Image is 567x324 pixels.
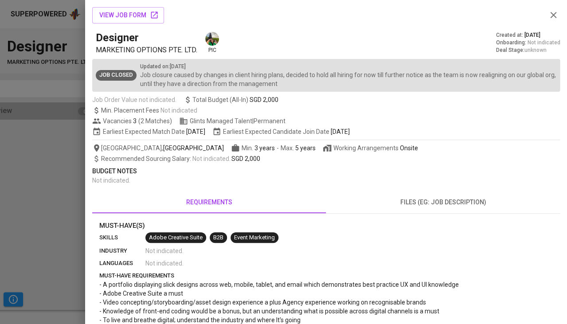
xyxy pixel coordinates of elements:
[96,46,197,54] span: MARKETING OPTIONS PTE. LTD.
[163,144,224,152] span: [GEOGRAPHIC_DATA]
[204,31,220,54] div: pic
[99,271,553,280] p: must-have requirements
[99,246,145,255] p: industry
[496,47,560,54] div: Deal Stage :
[242,144,275,152] span: Min.
[184,95,278,104] span: Total Budget (All-In)
[92,127,205,136] span: Earliest Expected Match Date
[524,31,540,39] span: [DATE]
[98,197,321,208] span: requirements
[140,62,556,70] p: Updated on : [DATE]
[132,117,137,125] span: 3
[332,197,555,208] span: files (eg: job description)
[160,107,197,114] span: Not indicated
[96,31,139,45] h5: Designer
[281,144,316,152] span: Max.
[179,117,285,125] span: Glints Managed Talent | Permanent
[145,246,184,255] span: Not indicated .
[250,95,278,104] span: SGD 2,000
[92,95,176,104] span: Job Order Value not indicated.
[92,7,164,23] button: view job form
[145,259,184,268] span: Not indicated .
[277,144,279,152] span: -
[212,127,350,136] span: Earliest Expected Candidate Join Date
[92,117,172,125] span: Vacancies ( 2 Matches )
[295,144,316,152] span: 5 years
[99,221,553,231] p: Must-Have(s)
[140,70,556,88] p: Job closure caused by changes in client hiring plans, decided to hold all hiring for now till fur...
[496,39,560,47] div: Onboarding :
[186,127,205,136] span: [DATE]
[92,144,224,152] span: [GEOGRAPHIC_DATA] ,
[400,144,418,152] div: Onsite
[231,155,260,162] span: SGD 2,000
[101,155,192,162] span: Recommended Sourcing Salary :
[101,107,197,114] span: Min. Placement Fees
[323,144,418,152] span: Working Arrangements
[145,234,206,242] span: Adobe Creative Suite
[205,32,219,46] img: eva@glints.com
[496,31,560,39] div: Created at :
[254,144,275,152] span: 3 years
[99,259,145,268] p: languages
[231,234,278,242] span: Event Marketing
[96,71,137,79] span: Job Closed
[210,234,227,242] span: B2B
[524,47,546,53] span: unknown
[92,167,560,176] p: Budget Notes
[527,39,560,47] span: Not indicated
[331,127,350,136] span: [DATE]
[192,155,231,162] span: Not indicated .
[99,233,145,242] p: skills
[92,177,130,184] span: Not indicated .
[99,10,157,21] span: view job form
